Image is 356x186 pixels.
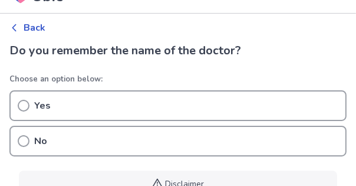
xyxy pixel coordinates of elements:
[34,134,47,148] p: No
[9,42,347,60] h2: Do you remember the name of the doctor?
[34,99,51,113] p: Yes
[9,74,347,86] p: Choose an option below:
[24,21,45,35] p: Back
